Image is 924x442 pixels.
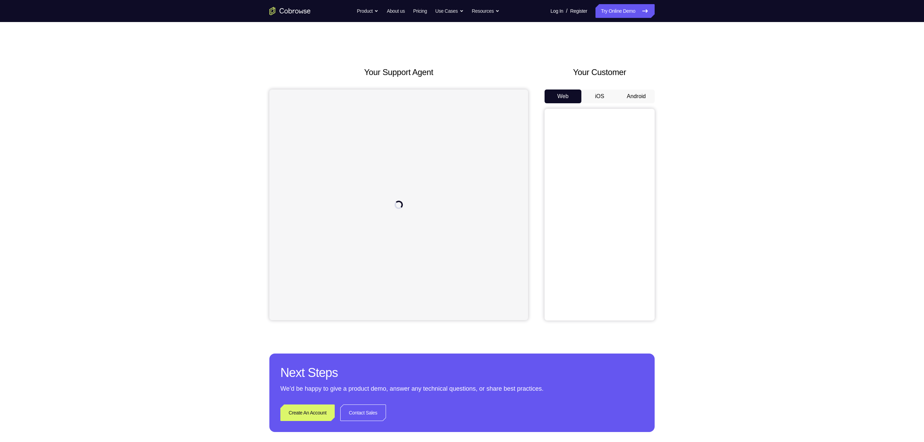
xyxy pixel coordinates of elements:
a: Log In [550,4,563,18]
h2: Next Steps [280,365,644,381]
button: Use Cases [435,4,463,18]
p: We’d be happy to give a product demo, answer any technical questions, or share best practices. [280,384,644,393]
a: Try Online Demo [595,4,655,18]
a: Register [570,4,587,18]
a: Create An Account [280,404,335,421]
a: About us [387,4,405,18]
button: Web [545,90,581,103]
a: Go to the home page [269,7,311,15]
button: Product [357,4,379,18]
a: Contact Sales [340,404,386,421]
button: Android [618,90,655,103]
span: / [566,7,567,15]
iframe: Agent [269,90,528,320]
h2: Your Customer [545,66,655,78]
button: iOS [581,90,618,103]
button: Resources [472,4,500,18]
a: Pricing [413,4,427,18]
h2: Your Support Agent [269,66,528,78]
